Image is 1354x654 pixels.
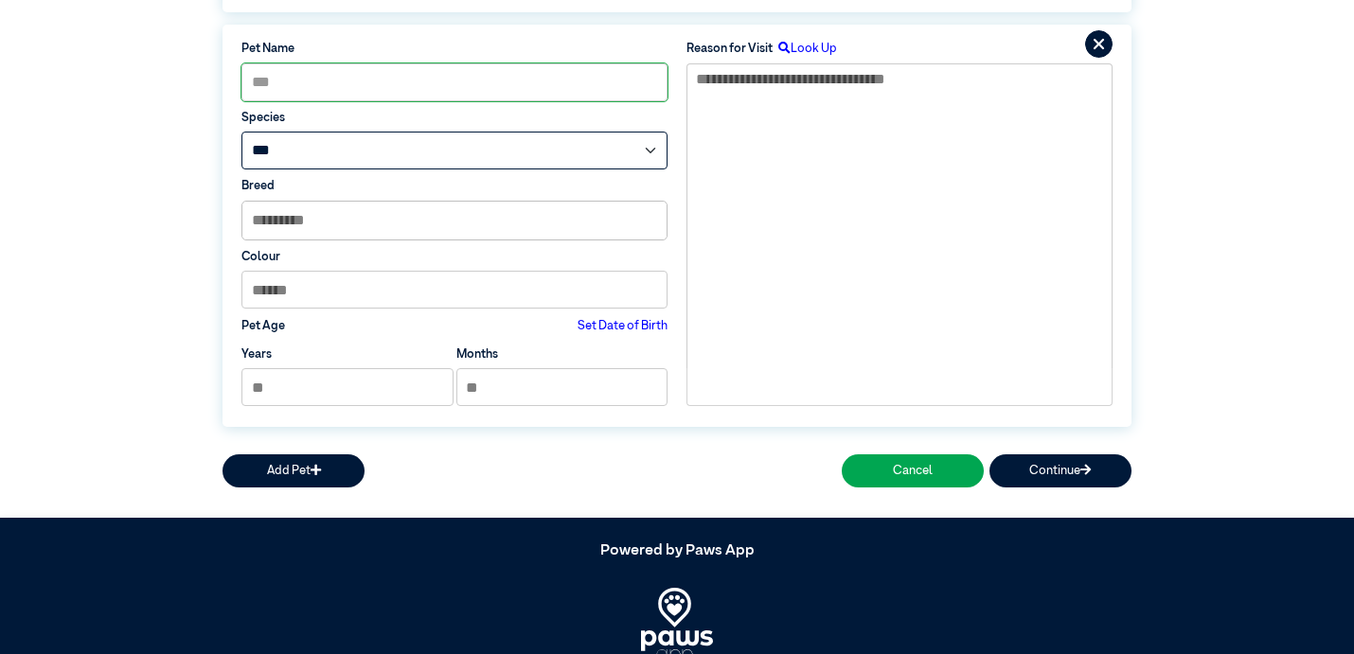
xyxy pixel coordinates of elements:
button: Cancel [842,454,984,487]
label: Colour [241,248,668,266]
label: Breed [241,177,668,195]
label: Months [456,345,498,363]
label: Set Date of Birth [578,317,668,335]
label: Pet Age [241,317,285,335]
label: Reason for Visit [686,40,773,58]
label: Pet Name [241,40,668,58]
label: Species [241,109,668,127]
button: Continue [989,454,1131,487]
label: Years [241,345,272,363]
label: Look Up [773,40,837,58]
h5: Powered by Paws App [223,542,1131,560]
button: Add Pet [223,454,365,487]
